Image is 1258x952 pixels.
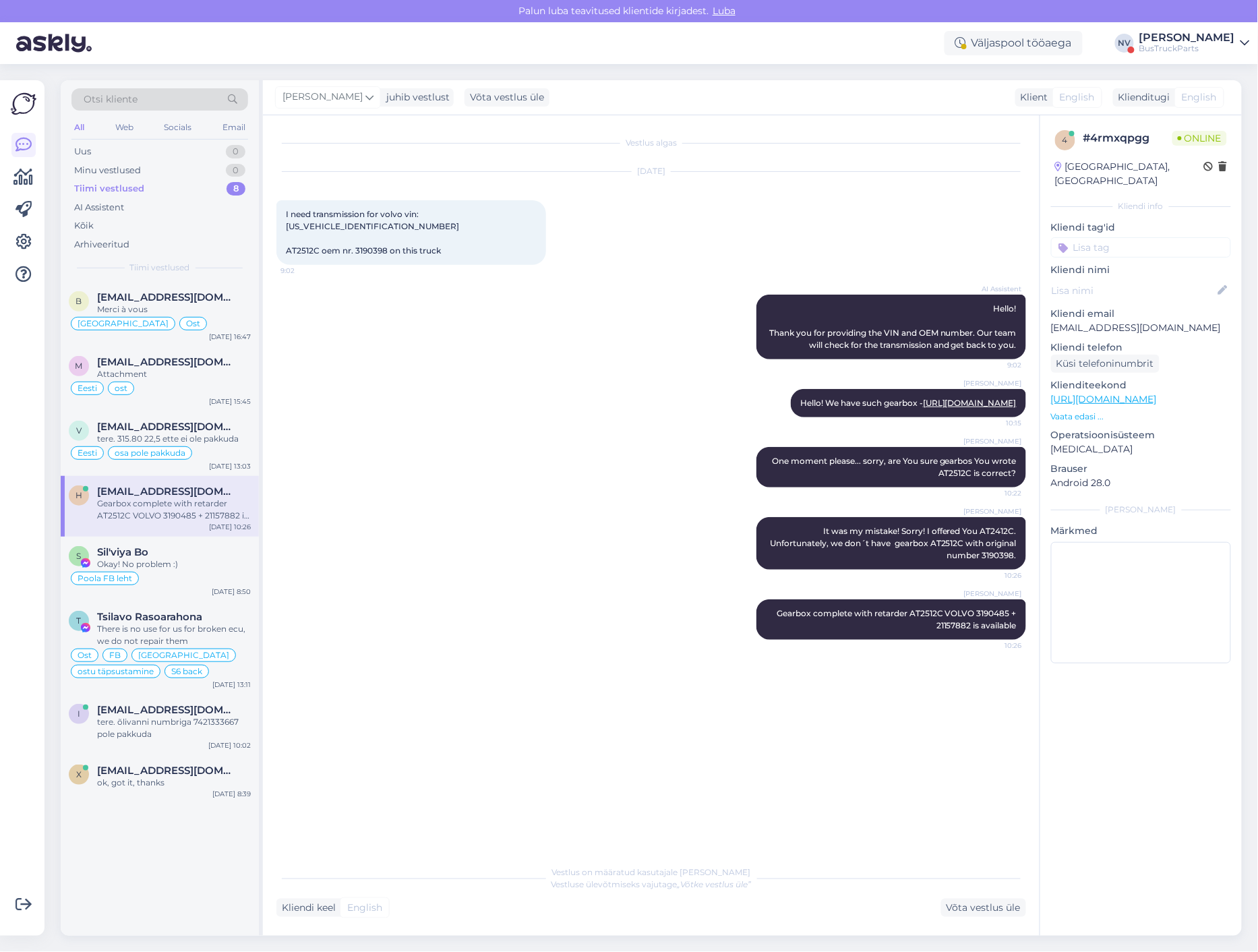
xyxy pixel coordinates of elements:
[220,119,248,136] div: Email
[74,145,91,158] div: Uus
[77,616,82,626] span: T
[97,777,251,789] div: ok, got it, thanks
[76,296,82,306] span: b
[276,901,336,915] div: Kliendi keel
[1051,428,1231,442] p: Operatsioonisüsteem
[74,219,94,233] div: Kõik
[1051,355,1160,373] div: Küsi telefoninumbrit
[11,91,36,117] img: Askly Logo
[1051,200,1231,212] div: Kliendi info
[678,879,752,889] i: „Võtke vestlus üle”
[1051,411,1231,423] p: Vaata edasi ...
[282,90,363,105] span: [PERSON_NAME]
[964,589,1022,599] span: [PERSON_NAME]
[84,92,138,107] span: Otsi kliente
[209,461,251,471] div: [DATE] 13:03
[1051,321,1231,335] p: [EMAIL_ADDRESS][DOMAIN_NAME]
[1051,340,1231,355] p: Kliendi telefon
[97,303,251,316] div: Merci à vous
[78,384,97,392] span: Eesti
[226,164,245,177] div: 0
[964,436,1022,446] span: [PERSON_NAME]
[78,651,92,659] span: Ost
[171,667,202,676] span: S6 back
[77,551,82,561] span: S
[1051,393,1157,405] a: [URL][DOMAIN_NAME]
[1051,524,1231,538] p: Märkmed
[97,558,251,570] div: Okay! No problem :)
[115,384,127,392] span: ost
[138,651,229,659] span: [GEOGRAPHIC_DATA]
[971,488,1022,498] span: 10:22
[1139,32,1235,43] div: [PERSON_NAME]
[97,716,251,740] div: tere. õlivanni numbriga 7421333667 pole pakkuda
[1060,90,1095,105] span: English
[76,425,82,436] span: V
[1015,90,1048,105] div: Klient
[113,119,136,136] div: Web
[97,546,148,558] span: Sil'viya Bo
[1139,43,1235,54] div: BusTruckParts
[772,456,1019,478] span: One moment please... sorry, are You sure gearbos You wrote AT2512C is correct?
[971,360,1022,370] span: 9:02
[709,5,740,17] span: Luba
[1051,263,1231,277] p: Kliendi nimi
[97,356,237,368] span: matrixbussid@gmail.com
[212,789,251,799] div: [DATE] 8:39
[276,165,1026,177] div: [DATE]
[76,490,82,500] span: H
[964,506,1022,516] span: [PERSON_NAME]
[286,209,459,256] span: I need transmission for volvo vin:[US_VEHICLE_IDENTIFICATION_NUMBER] AT2512C oem nr. 3190398 on t...
[97,368,251,380] div: Attachment
[552,867,751,877] span: Vestlus on määratud kasutajale [PERSON_NAME]
[276,137,1026,149] div: Vestlus algas
[97,433,251,445] div: tere. 315.80 22,5 ette ei ole pakkuda
[74,201,124,214] div: AI Assistent
[186,320,200,328] span: Ost
[97,765,237,777] span: xiamen1@redragonvehicle.com
[381,90,450,105] div: juhib vestlust
[78,667,154,676] span: ostu täpsustamine
[1051,378,1231,392] p: Klienditeekond
[964,378,1022,388] span: [PERSON_NAME]
[1051,476,1231,490] p: Android 28.0
[777,608,1019,630] span: Gearbox complete with retarder AT2512C VOLVO 3190485 + 21157882 is available
[971,418,1022,428] span: 10:15
[97,421,237,433] span: Veiko.paimla@gmail.com
[1051,307,1231,321] p: Kliendi email
[971,284,1022,294] span: AI Assistent
[770,526,1019,560] span: It was my mistake! Sorry! I offered You AT2412C. Unfortunately, we don´t have gearbox AT2512C wit...
[1139,32,1250,54] a: [PERSON_NAME]BusTruckParts
[1115,34,1134,53] div: NV
[465,88,549,107] div: Võta vestlus üle
[76,361,83,371] span: m
[226,145,245,158] div: 0
[212,587,251,597] div: [DATE] 8:50
[1051,504,1231,516] div: [PERSON_NAME]
[78,709,80,719] span: I
[800,398,1017,408] span: Hello! We have such gearbox -
[115,449,185,457] span: osa pole pakkuda
[945,31,1083,55] div: Väljaspool tööaega
[74,182,144,196] div: Tiimi vestlused
[971,641,1022,651] span: 10:26
[76,769,82,779] span: x
[1172,131,1227,146] span: Online
[97,485,237,498] span: Haffi@trukkur.is
[71,119,87,136] div: All
[280,266,331,276] span: 9:02
[209,396,251,407] div: [DATE] 15:45
[1055,160,1204,188] div: [GEOGRAPHIC_DATA], [GEOGRAPHIC_DATA]
[109,651,121,659] span: FB
[1051,462,1231,476] p: Brauser
[227,182,245,196] div: 8
[161,119,194,136] div: Socials
[97,704,237,716] span: Info@kkr.fi
[1113,90,1170,105] div: Klienditugi
[1051,220,1231,235] p: Kliendi tag'id
[551,879,752,889] span: Vestluse ülevõtmiseks vajutage
[74,238,129,251] div: Arhiveeritud
[97,623,251,647] div: There is no use for us for broken ecu, we do not repair them
[1062,135,1068,145] span: 4
[923,398,1017,408] a: [URL][DOMAIN_NAME]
